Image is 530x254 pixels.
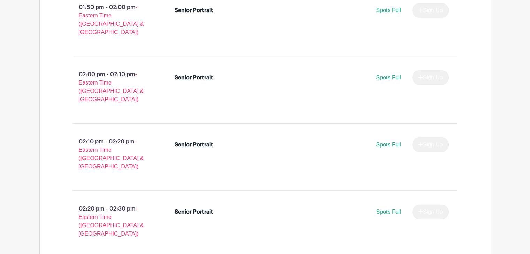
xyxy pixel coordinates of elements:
p: 02:20 pm - 02:30 pm [62,202,164,241]
span: Spots Full [376,7,401,13]
p: 02:00 pm - 02:10 pm [62,68,164,106]
div: Senior Portrait [175,6,213,15]
div: Senior Portrait [175,141,213,149]
p: 01:50 pm - 02:00 pm [62,0,164,39]
span: Spots Full [376,74,401,80]
span: - Eastern Time ([GEOGRAPHIC_DATA] & [GEOGRAPHIC_DATA]) [79,206,144,237]
span: - Eastern Time ([GEOGRAPHIC_DATA] & [GEOGRAPHIC_DATA]) [79,138,144,169]
span: Spots Full [376,209,401,215]
div: Senior Portrait [175,73,213,82]
p: 02:10 pm - 02:20 pm [62,135,164,174]
div: Senior Portrait [175,208,213,216]
span: Spots Full [376,142,401,148]
span: - Eastern Time ([GEOGRAPHIC_DATA] & [GEOGRAPHIC_DATA]) [79,4,144,35]
span: - Eastern Time ([GEOGRAPHIC_DATA] & [GEOGRAPHIC_DATA]) [79,71,144,102]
